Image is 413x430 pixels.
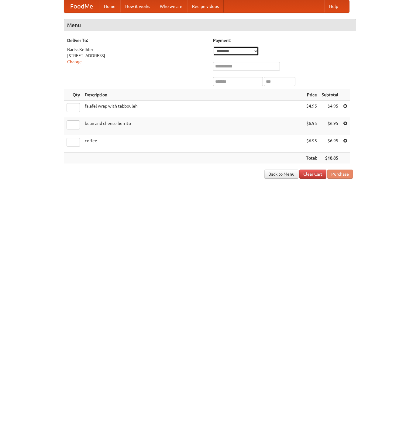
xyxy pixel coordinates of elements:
th: Price [304,89,319,101]
div: [STREET_ADDRESS] [67,53,207,59]
h4: Menu [64,19,356,31]
th: Description [82,89,304,101]
a: Clear Cart [299,170,326,179]
a: FoodMe [64,0,99,12]
td: $4.95 [304,101,319,118]
a: Who we are [155,0,187,12]
a: Back to Menu [264,170,298,179]
th: Subtotal [319,89,341,101]
td: coffee [82,135,304,153]
a: Help [324,0,343,12]
div: Bariss Kelbier [67,46,207,53]
td: falafel wrap with tabbouleh [82,101,304,118]
td: $6.95 [304,135,319,153]
a: Change [67,59,82,64]
th: Qty [64,89,82,101]
td: $6.95 [319,135,341,153]
h5: Payment: [213,37,353,43]
td: $6.95 [304,118,319,135]
a: How it works [120,0,155,12]
button: Purchase [327,170,353,179]
td: $6.95 [319,118,341,135]
td: bean and cheese burrito [82,118,304,135]
th: Total: [304,153,319,164]
a: Recipe videos [187,0,224,12]
th: $18.85 [319,153,341,164]
h5: Deliver To: [67,37,207,43]
a: Home [99,0,120,12]
td: $4.95 [319,101,341,118]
